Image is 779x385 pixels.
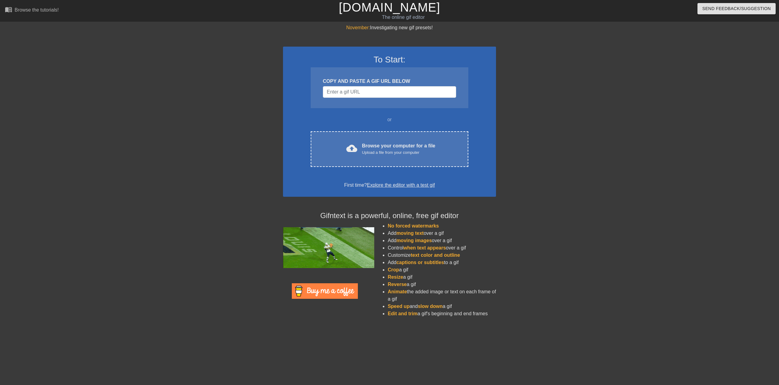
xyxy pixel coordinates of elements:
[362,150,435,156] div: Upload a file from your computer
[388,303,496,310] li: and a gif
[292,283,358,299] img: Buy Me A Coffee
[323,78,456,85] div: COPY AND PASTE A GIF URL BELOW
[15,7,59,12] div: Browse the tutorials!
[283,24,496,31] div: Investigating new gif presets!
[418,304,443,309] span: slow down
[388,244,496,252] li: Control over a gif
[283,227,374,268] img: football_small.gif
[5,6,12,13] span: menu_book
[388,237,496,244] li: Add over a gif
[411,253,460,258] span: text color and outline
[697,3,776,14] button: Send Feedback/Suggestion
[388,266,496,274] li: a gif
[388,288,496,303] li: the added image or text on each frame of a gif
[367,182,435,188] a: Explore the editor with a test gif
[346,25,370,30] span: November:
[5,6,59,15] a: Browse the tutorials!
[291,182,488,189] div: First time?
[323,86,456,98] input: Username
[388,282,407,287] span: Reverse
[702,5,771,12] span: Send Feedback/Suggestion
[388,252,496,259] li: Customize
[263,14,544,21] div: The online gif editor
[388,259,496,266] li: Add to a gif
[388,281,496,288] li: a gif
[362,142,435,156] div: Browse your computer for a file
[388,289,407,294] span: Animate
[388,274,403,280] span: Resize
[291,55,488,65] h3: To Start:
[388,310,496,317] li: a gif's beginning and end frames
[388,304,410,309] span: Speed up
[283,211,496,220] h4: Gifntext is a powerful, online, free gif editor
[396,238,432,243] span: moving images
[346,143,357,154] span: cloud_upload
[388,230,496,237] li: Add over a gif
[396,260,444,265] span: captions or subtitles
[396,231,424,236] span: moving text
[299,116,480,123] div: or
[403,245,446,250] span: when text appears
[388,274,496,281] li: a gif
[388,311,417,316] span: Edit and trim
[388,223,439,228] span: No forced watermarks
[388,267,399,272] span: Crop
[339,1,440,14] a: [DOMAIN_NAME]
